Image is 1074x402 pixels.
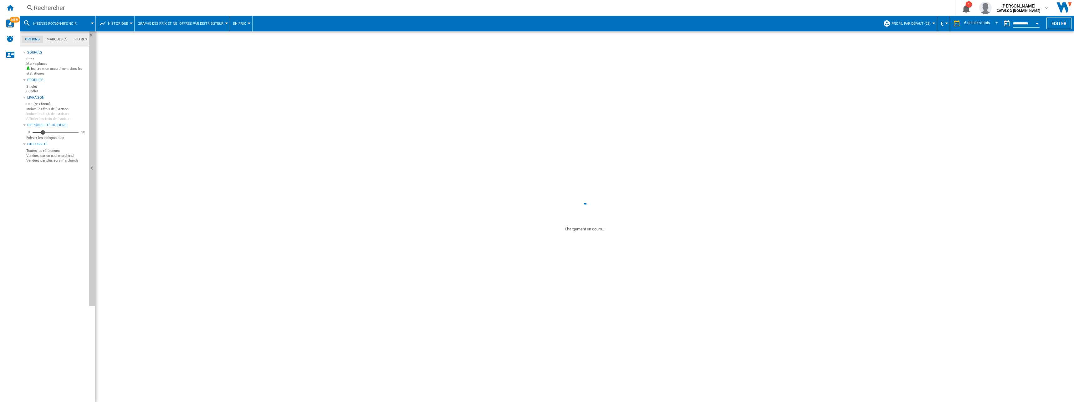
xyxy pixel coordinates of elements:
div: 1 [966,1,972,8]
span: [PERSON_NAME] [997,3,1040,9]
img: profile.jpg [979,2,992,14]
div: Rechercher [34,3,939,12]
b: CATALOG [DOMAIN_NAME] [997,9,1040,13]
img: alerts-logo.svg [6,35,14,43]
span: NEW [10,17,20,23]
img: wise-card.svg [6,19,14,28]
